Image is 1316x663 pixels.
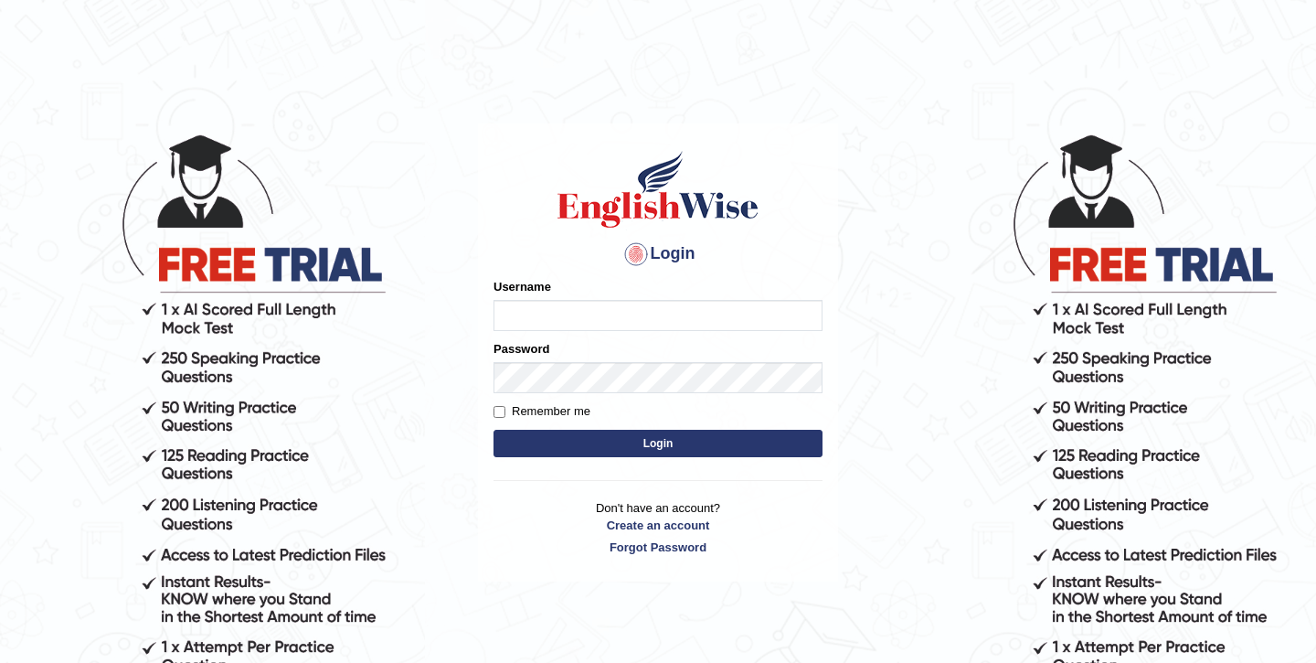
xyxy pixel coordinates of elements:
[493,517,822,534] a: Create an account
[493,406,505,418] input: Remember me
[493,402,590,421] label: Remember me
[493,539,822,556] a: Forgot Password
[493,240,822,269] h4: Login
[554,148,762,230] img: Logo of English Wise sign in for intelligent practice with AI
[493,278,551,295] label: Username
[493,430,822,457] button: Login
[493,340,549,358] label: Password
[493,499,822,556] p: Don't have an account?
